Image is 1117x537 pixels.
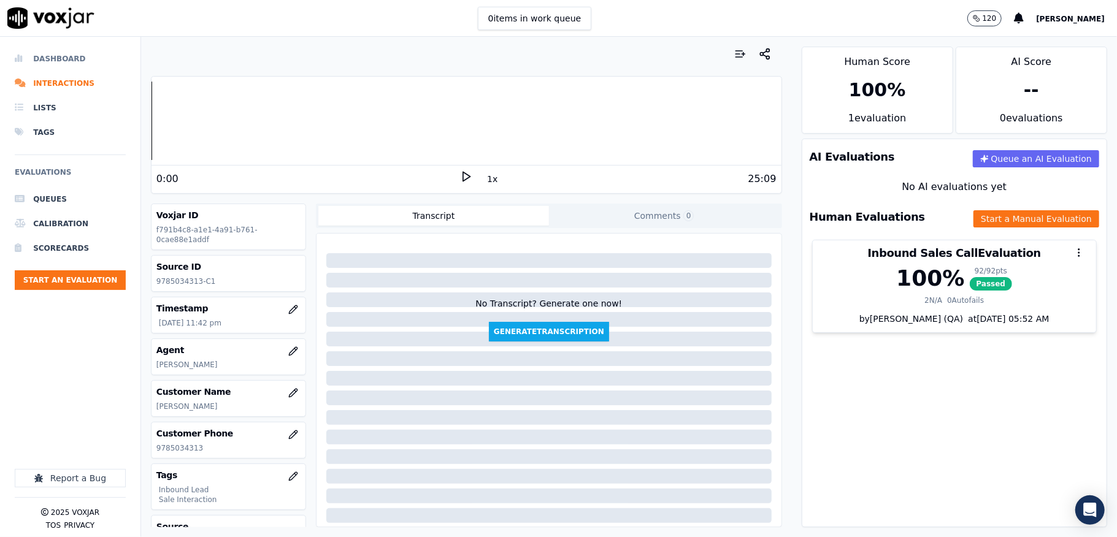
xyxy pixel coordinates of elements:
[15,211,126,236] a: Calibration
[156,276,301,286] p: 9785034313-C1
[1075,495,1105,525] div: Open Intercom Messenger
[813,313,1096,332] div: by [PERSON_NAME] (QA)
[956,111,1107,133] div: 0 evaluation s
[15,96,126,120] a: Lists
[15,469,126,487] button: Report a Bug
[46,520,61,530] button: TOS
[156,427,301,440] h3: Customer Phone
[159,485,301,495] p: Inbound Lead
[967,10,1015,26] button: 120
[51,508,99,517] p: 2025 Voxjar
[983,13,997,23] p: 120
[963,313,1049,325] div: at [DATE] 05:52 AM
[802,111,953,133] div: 1 evaluation
[812,180,1097,194] div: No AI evaluations yet
[924,295,942,305] div: 2 N/A
[947,295,984,305] div: 0 Autofails
[748,172,776,186] div: 25:09
[1036,15,1105,23] span: [PERSON_NAME]
[849,79,906,101] div: 100 %
[810,151,895,162] h3: AI Evaluations
[802,47,953,69] div: Human Score
[156,225,301,245] p: f791b4c8-a1e1-4a91-b761-0cae88e1addf
[15,270,126,290] button: Start an Evaluation
[156,402,301,411] p: [PERSON_NAME]
[15,236,126,261] a: Scorecards
[683,210,694,221] span: 0
[15,71,126,96] a: Interactions
[15,120,126,145] a: Tags
[159,495,301,505] p: Sale Interaction
[1024,79,1039,101] div: --
[956,47,1107,69] div: AI Score
[15,47,126,71] a: Dashboard
[970,277,1013,291] span: Passed
[156,520,301,533] h3: Source
[810,211,925,223] h3: Human Evaluations
[896,266,964,291] div: 100 %
[156,302,301,314] h3: Timestamp
[156,443,301,453] p: 9785034313
[973,210,1099,227] button: Start a Manual Evaluation
[475,297,622,322] div: No Transcript? Generate one now!
[970,266,1013,276] div: 92 / 92 pts
[15,187,126,211] a: Queues
[318,206,549,226] button: Transcript
[156,386,301,398] h3: Customer Name
[489,322,609,341] button: GenerateTranscription
[485,170,500,188] button: 1x
[156,172,178,186] div: 0:00
[159,318,301,328] p: [DATE] 11:42 pm
[156,261,301,273] h3: Source ID
[478,7,592,30] button: 0items in work queue
[1036,11,1117,26] button: [PERSON_NAME]
[15,165,126,187] h6: Evaluations
[156,469,301,481] h3: Tags
[973,150,1099,167] button: Queue an AI Evaluation
[549,206,780,226] button: Comments
[156,209,301,221] h3: Voxjar ID
[7,7,94,29] img: voxjar logo
[156,344,301,356] h3: Agent
[156,360,301,370] p: [PERSON_NAME]
[64,520,94,530] button: Privacy
[967,10,1002,26] button: 120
